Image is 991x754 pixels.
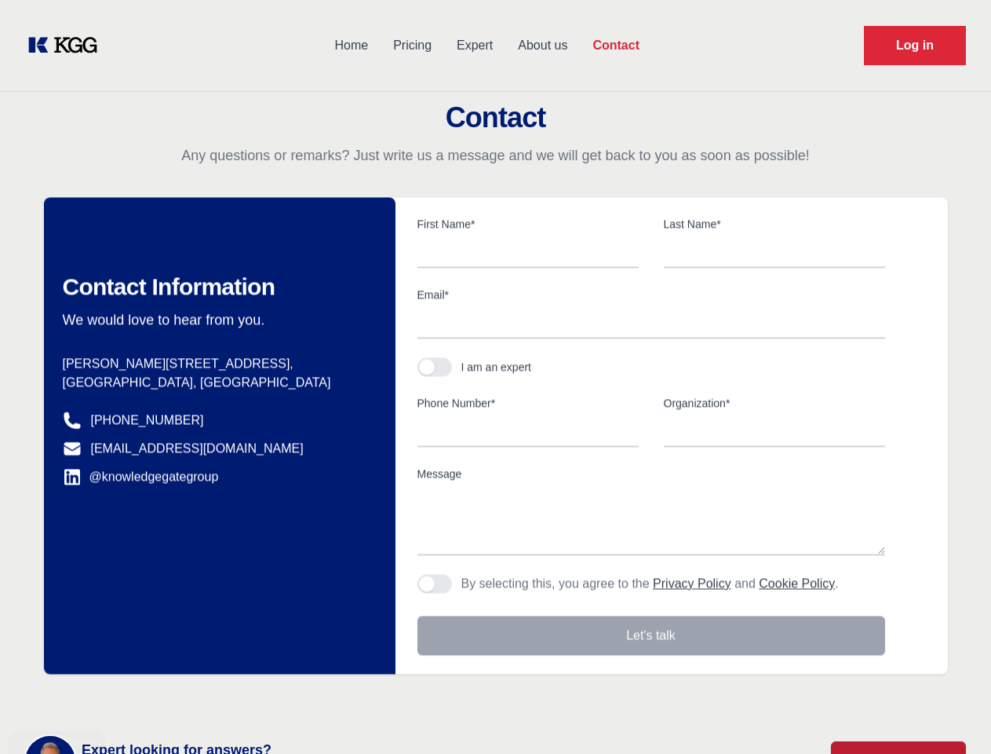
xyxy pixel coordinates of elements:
p: By selecting this, you agree to the and . [461,574,839,593]
h2: Contact [19,102,972,134]
label: Email* [417,287,885,302]
h2: Contact Information [63,273,370,301]
label: First Name* [417,216,639,232]
a: Cookie Policy [759,576,835,590]
a: Expert [444,25,505,66]
button: Let's talk [417,616,885,655]
label: Phone Number* [417,395,639,411]
a: About us [505,25,580,66]
label: Organization* [664,395,885,411]
a: Privacy Policy [653,576,731,590]
p: [GEOGRAPHIC_DATA], [GEOGRAPHIC_DATA] [63,373,370,392]
a: @knowledgegategroup [63,467,219,486]
label: Last Name* [664,216,885,232]
a: [PHONE_NUMBER] [91,411,204,430]
iframe: Chat Widget [913,679,991,754]
a: KOL Knowledge Platform: Talk to Key External Experts (KEE) [25,33,110,58]
p: [PERSON_NAME][STREET_ADDRESS], [63,354,370,373]
a: Contact [580,25,652,66]
a: [EMAIL_ADDRESS][DOMAIN_NAME] [91,439,304,458]
p: We would love to hear from you. [63,310,370,329]
a: Request Demo [864,26,966,65]
a: Pricing [381,25,444,66]
div: Cookie settings [17,739,97,748]
div: I am an expert [461,359,532,375]
label: Message [417,466,885,481]
a: Home [322,25,381,66]
p: Any questions or remarks? Just write us a message and we will get back to you as soon as possible! [19,146,972,165]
